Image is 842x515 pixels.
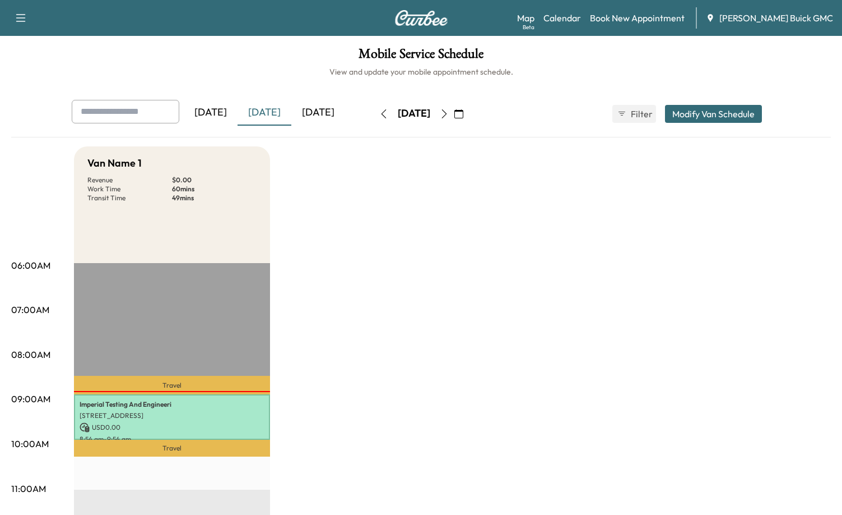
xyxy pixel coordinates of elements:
p: USD 0.00 [80,422,264,433]
p: $ 0.00 [172,176,257,185]
div: [DATE] [398,107,430,121]
a: Book New Appointment [590,11,685,25]
p: 11:00AM [11,482,46,495]
a: MapBeta [517,11,534,25]
p: 49 mins [172,194,257,203]
p: 10:00AM [11,437,49,450]
h6: View and update your mobile appointment schedule. [11,66,831,77]
h1: Mobile Service Schedule [11,47,831,66]
p: 07:00AM [11,303,49,316]
div: [DATE] [238,100,291,126]
p: Revenue [87,176,172,185]
p: Imperial Testing And Engineeri [80,400,264,409]
p: Travel [74,376,270,394]
div: [DATE] [184,100,238,126]
p: Transit Time [87,194,172,203]
span: Filter [631,107,651,121]
a: Calendar [543,11,581,25]
p: 08:00AM [11,348,50,361]
button: Filter [612,105,656,123]
p: Work Time [87,185,172,194]
div: [DATE] [291,100,345,126]
p: 09:00AM [11,392,50,406]
p: 06:00AM [11,259,50,272]
img: Curbee Logo [394,10,448,26]
h5: Van Name 1 [87,155,142,171]
div: Beta [523,23,534,31]
p: Travel [74,440,270,457]
p: 8:54 am - 9:54 am [80,435,264,444]
button: Modify Van Schedule [665,105,762,123]
p: 60 mins [172,185,257,194]
span: [PERSON_NAME] Buick GMC [719,11,833,25]
p: [STREET_ADDRESS] [80,411,264,420]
